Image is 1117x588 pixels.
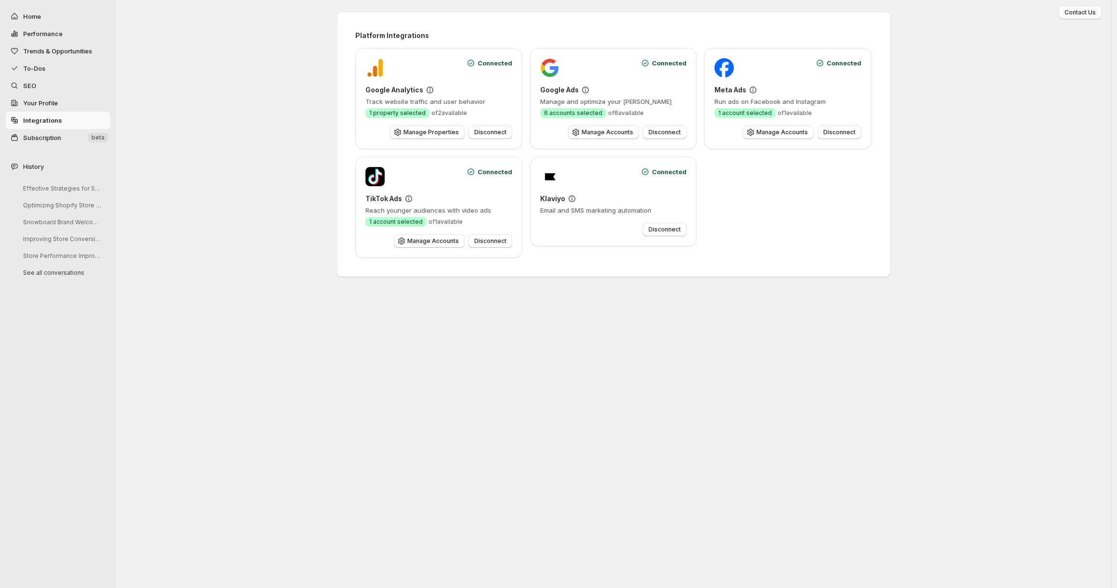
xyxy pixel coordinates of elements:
h3: Meta Ads [714,85,746,95]
button: To-Dos [6,60,110,77]
span: 1 account selected [369,218,423,226]
span: Subscription [23,134,61,141]
button: Improving Store Conversion Rates [15,231,107,246]
span: To-Dos [23,64,45,72]
p: Reach younger audiences with video ads [365,205,512,215]
button: Store Performance Improvement Action Plan [15,248,107,263]
span: Connected [478,167,512,177]
img: TikTok Ads logo [365,167,385,186]
span: Connected [652,58,687,68]
h3: Klaviyo [540,194,565,204]
p: Email and SMS marketing automation [540,205,687,215]
button: Effective Strategies for Snowboard Kit Promotion [15,181,107,196]
span: Disconnect [474,128,507,136]
span: Disconnect [649,128,681,136]
button: Manage Accounts [743,126,814,139]
div: Setup guide [567,194,577,204]
span: Connected [478,58,512,68]
img: Klaviyo logo [540,167,559,186]
button: Disconnect [818,126,861,139]
span: 1 property selected [369,109,426,117]
button: Manage Accounts [568,126,639,139]
span: Manage Accounts [582,128,633,136]
button: Performance [6,25,110,42]
span: beta [91,134,104,141]
p: Track website traffic and user behavior [365,97,512,106]
div: Setup guide [581,85,590,95]
h3: TikTok Ads [365,194,402,204]
button: Home [6,8,110,25]
button: Trends & Opportunities [6,42,110,60]
button: Disconnect [643,223,687,236]
h3: Google Analytics [365,85,423,95]
button: Manage Properties [390,126,465,139]
a: Integrations [6,112,110,129]
div: Setup guide [748,85,758,95]
button: Disconnect [468,126,512,139]
span: Disconnect [823,128,856,136]
div: Setup guide [404,194,414,204]
span: 1 account selected [718,109,772,117]
a: Your Profile [6,94,110,112]
span: Your Profile [23,99,58,107]
span: Manage Properties [403,128,459,136]
span: Trends & Opportunities [23,47,92,55]
img: Meta Ads logo [714,58,734,77]
h2: Platform Integrations [355,31,871,40]
span: Disconnect [649,226,681,233]
img: Google Analytics logo [365,58,385,77]
button: Subscription [6,129,110,146]
button: Contact Us [1059,6,1102,19]
span: Connected [827,58,861,68]
p: Manage and optimize your [PERSON_NAME] [540,97,687,106]
span: 6 accounts selected [544,109,602,117]
span: of 2 available [431,109,467,117]
span: History [23,162,44,171]
span: Disconnect [474,237,507,245]
button: See all conversations [15,265,107,280]
button: Optimizing Shopify Store Page Speed [15,198,107,213]
span: Contact Us [1065,9,1096,16]
span: Connected [652,167,687,177]
img: Google Ads logo [540,58,559,77]
div: Setup guide [425,85,435,95]
h3: Google Ads [540,85,579,95]
a: SEO [6,77,110,94]
button: Snowboard Brand Welcome Email Series [15,215,107,230]
button: Disconnect [643,126,687,139]
button: Manage Accounts [394,234,465,248]
span: of 6 available [608,109,644,117]
button: Disconnect [468,234,512,248]
span: Manage Accounts [407,237,459,245]
span: Manage Accounts [756,128,808,136]
p: Run ads on Facebook and Instagram [714,97,861,106]
span: of 1 available [429,218,463,226]
span: SEO [23,82,36,89]
span: Performance [23,30,63,38]
span: of 1 available [778,109,812,117]
span: Integrations [23,116,62,124]
span: Home [23,13,41,20]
